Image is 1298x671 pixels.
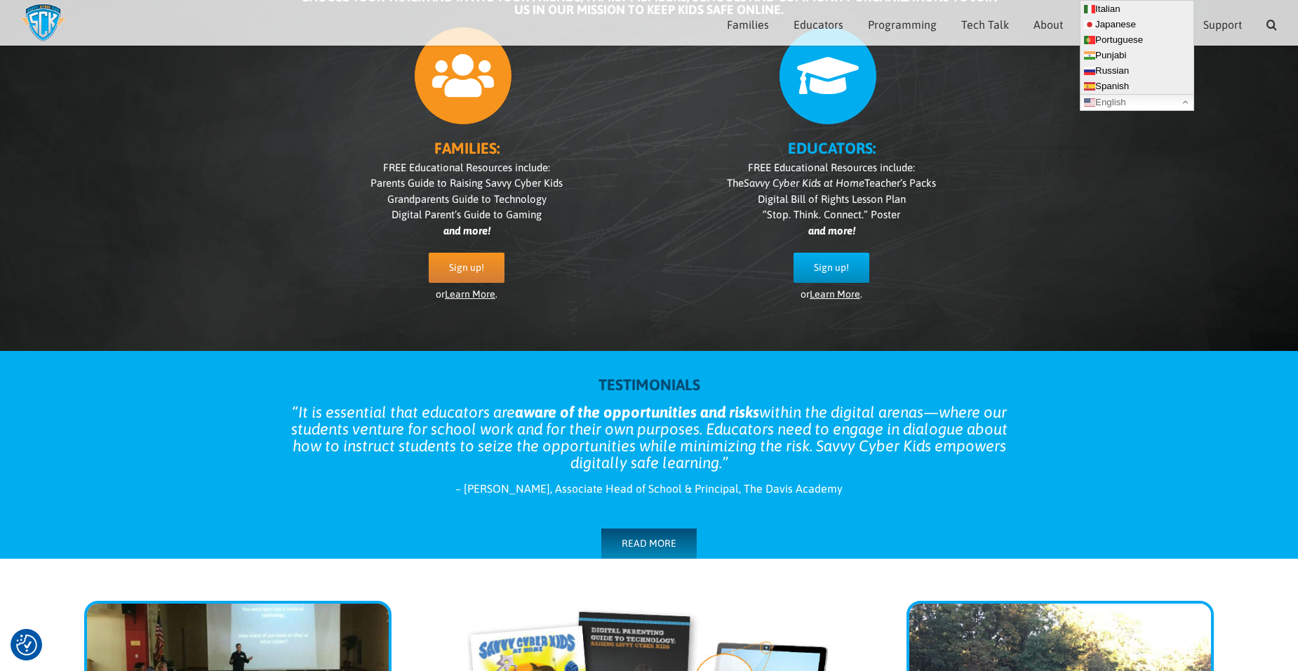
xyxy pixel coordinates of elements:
[1084,81,1095,92] img: es
[788,139,876,157] b: EDUCATORS:
[1080,79,1193,94] a: Spanish
[443,225,490,237] i: and more!
[727,19,769,30] span: Families
[1084,19,1095,30] img: ja
[808,225,855,237] i: and more!
[429,253,504,283] a: Sign up!
[555,482,739,495] span: Associate Head of School & Principal
[622,538,676,550] span: READ MORE
[1084,4,1095,15] img: it
[21,4,65,42] img: Savvy Cyber Kids Logo
[794,19,843,30] span: Educators
[961,19,1009,30] span: Tech Talk
[814,262,849,274] span: Sign up!
[1203,19,1242,30] span: Support
[810,288,860,300] a: Learn More
[1080,94,1194,111] a: English
[801,288,862,300] span: or .
[1080,32,1193,48] a: Portuguese
[1084,65,1095,77] img: ru
[1084,50,1095,61] img: pa
[449,262,484,274] span: Sign up!
[794,253,869,283] a: Sign up!
[284,404,1014,471] blockquote: It is essential that educators are within the digital arenas—where our students venture for schoo...
[601,529,697,559] a: READ MORE
[383,161,550,173] span: FREE Educational Resources include:
[464,482,550,495] span: [PERSON_NAME]
[1084,97,1095,108] img: en
[370,177,563,189] span: Parents Guide to Raising Savvy Cyber Kids
[727,177,936,189] span: The Teacher’s Packs
[744,482,843,495] span: The Davis Academy
[1080,63,1193,79] a: Russian
[434,139,500,157] b: FAMILIES:
[515,403,759,421] strong: aware of the opportunities and risks
[1080,17,1193,32] a: Japanese
[387,193,547,205] span: Grandparents Guide to Technology
[868,19,937,30] span: Programming
[1080,1,1193,17] a: Italian
[598,376,700,394] strong: TESTIMONIALS
[16,635,37,656] img: Revisit consent button
[744,177,864,189] i: Savvy Cyber Kids at Home
[1084,34,1095,46] img: pt
[1080,48,1193,63] a: Punjabi
[392,208,542,220] span: Digital Parent’s Guide to Gaming
[436,288,497,300] span: or .
[763,208,900,220] span: “Stop. Think. Connect.” Poster
[1033,19,1063,30] span: About
[16,635,37,656] button: Consent Preferences
[758,193,906,205] span: Digital Bill of Rights Lesson Plan
[445,288,495,300] a: Learn More
[748,161,915,173] span: FREE Educational Resources include:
